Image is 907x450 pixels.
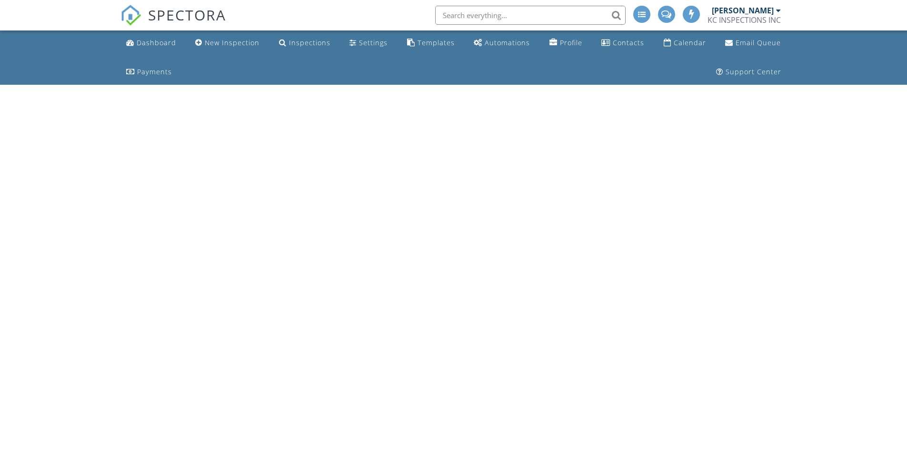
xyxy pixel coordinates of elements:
[120,5,141,26] img: The Best Home Inspection Software - Spectora
[660,34,710,52] a: Calendar
[712,6,774,15] div: [PERSON_NAME]
[736,38,781,47] div: Email Queue
[708,15,781,25] div: KC INSPECTIONS INC
[137,38,176,47] div: Dashboard
[726,67,781,76] div: Support Center
[712,63,785,81] a: Support Center
[122,63,176,81] a: Payments
[435,6,626,25] input: Search everything...
[289,38,330,47] div: Inspections
[598,34,648,52] a: Contacts
[418,38,455,47] div: Templates
[191,34,263,52] a: New Inspection
[403,34,458,52] a: Templates
[346,34,391,52] a: Settings
[546,34,586,52] a: Company Profile
[137,67,172,76] div: Payments
[470,34,534,52] a: Automations (Advanced)
[120,13,226,33] a: SPECTORA
[359,38,388,47] div: Settings
[560,38,582,47] div: Profile
[613,38,644,47] div: Contacts
[148,5,226,25] span: SPECTORA
[485,38,530,47] div: Automations
[205,38,259,47] div: New Inspection
[674,38,706,47] div: Calendar
[721,34,785,52] a: Email Queue
[275,34,334,52] a: Inspections
[122,34,180,52] a: Dashboard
